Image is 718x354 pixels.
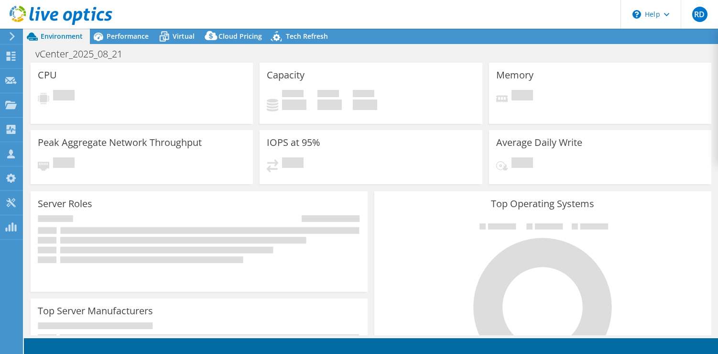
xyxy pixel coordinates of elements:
[41,32,83,41] span: Environment
[107,32,149,41] span: Performance
[692,7,707,22] span: RD
[496,70,533,80] h3: Memory
[317,100,342,110] h4: 0 GiB
[31,49,137,59] h1: vCenter_2025_08_21
[496,137,582,148] h3: Average Daily Write
[511,157,533,170] span: Pending
[286,32,328,41] span: Tech Refresh
[267,70,305,80] h3: Capacity
[381,199,704,209] h3: Top Operating Systems
[53,90,75,103] span: Pending
[353,100,377,110] h4: 0 GiB
[282,100,306,110] h4: 0 GiB
[38,70,57,80] h3: CPU
[38,137,202,148] h3: Peak Aggregate Network Throughput
[282,90,304,100] span: Used
[267,137,320,148] h3: IOPS at 95%
[511,90,533,103] span: Pending
[282,157,304,170] span: Pending
[218,32,262,41] span: Cloud Pricing
[53,157,75,170] span: Pending
[632,10,641,19] svg: \n
[38,306,153,316] h3: Top Server Manufacturers
[317,90,339,100] span: Free
[38,199,92,209] h3: Server Roles
[353,90,374,100] span: Total
[173,32,195,41] span: Virtual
